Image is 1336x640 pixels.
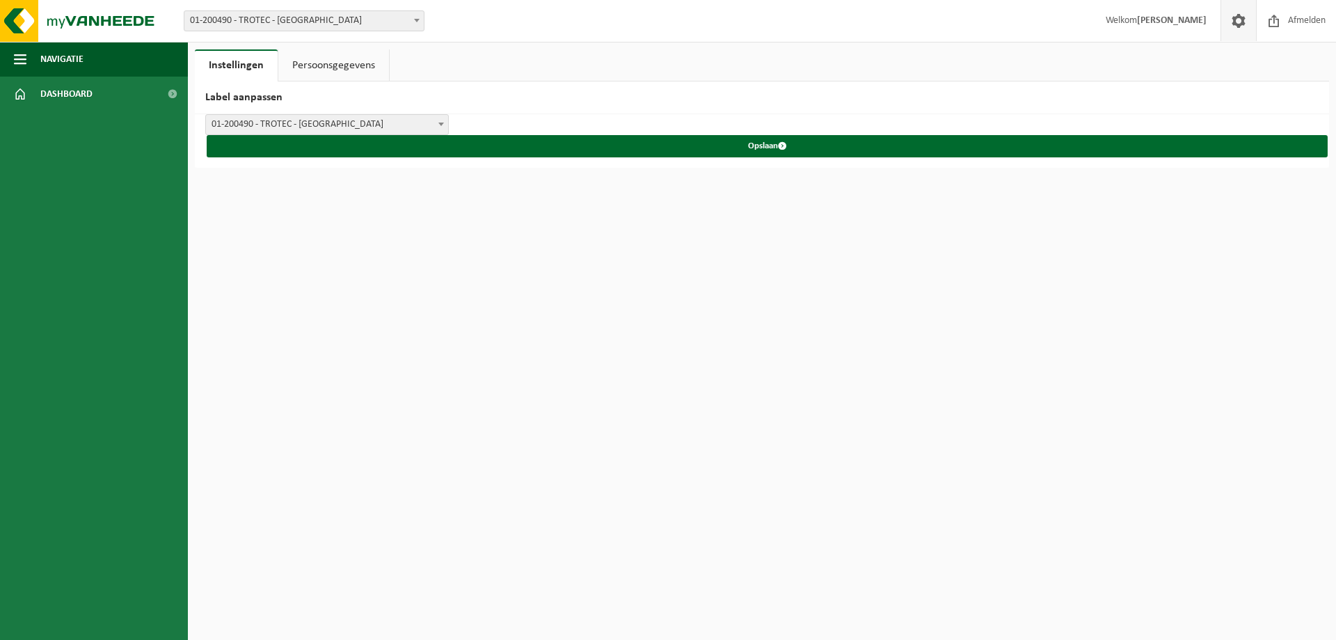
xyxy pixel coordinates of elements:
[278,49,389,81] a: Persoonsgegevens
[205,114,449,135] span: 01-200490 - TROTEC - VEURNE
[184,11,424,31] span: 01-200490 - TROTEC - VEURNE
[184,10,424,31] span: 01-200490 - TROTEC - VEURNE
[195,81,1329,114] h2: Label aanpassen
[207,135,1328,157] button: Opslaan
[40,42,83,77] span: Navigatie
[195,49,278,81] a: Instellingen
[206,115,448,134] span: 01-200490 - TROTEC - VEURNE
[40,77,93,111] span: Dashboard
[1137,15,1207,26] strong: [PERSON_NAME]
